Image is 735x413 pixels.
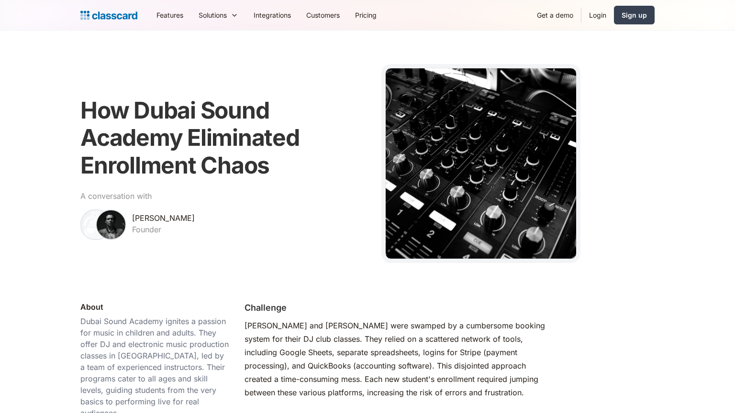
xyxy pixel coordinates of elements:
[581,4,614,26] a: Login
[132,212,195,224] div: [PERSON_NAME]
[149,4,191,26] a: Features
[191,4,246,26] div: Solutions
[199,10,227,20] div: Solutions
[347,4,384,26] a: Pricing
[245,301,287,314] h2: Challenge
[80,301,103,313] div: About
[299,4,347,26] a: Customers
[614,6,655,24] a: Sign up
[245,319,548,399] div: [PERSON_NAME] and [PERSON_NAME] were swamped by a cumbersome booking system for their DJ club cla...
[80,9,137,22] a: Logo
[80,97,370,179] h1: How Dubai Sound Academy Eliminated Enrollment Chaos
[529,4,581,26] a: Get a demo
[80,190,152,202] div: A conversation with
[132,224,161,235] div: Founder
[246,4,299,26] a: Integrations
[622,10,647,20] div: Sign up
